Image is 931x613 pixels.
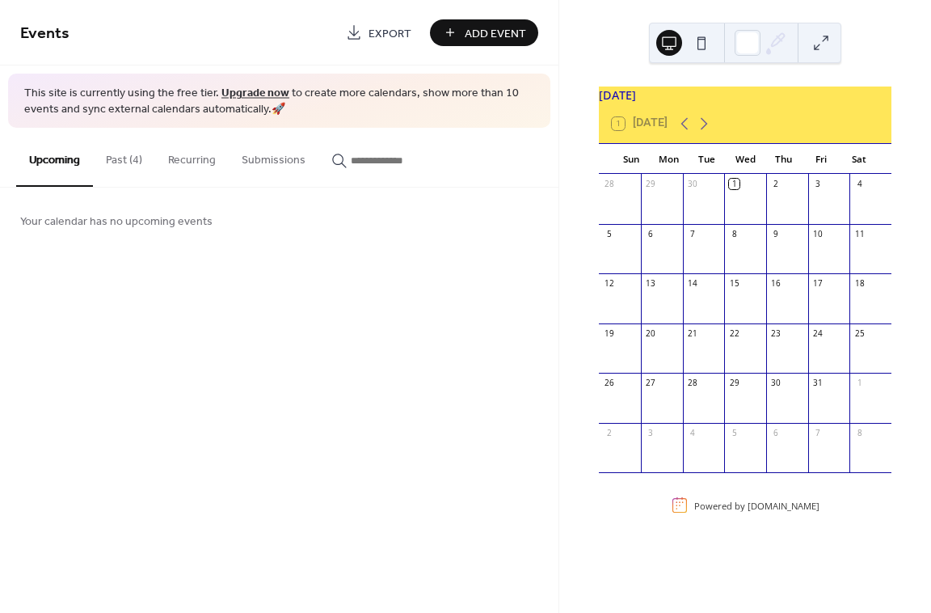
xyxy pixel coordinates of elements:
[20,18,70,49] span: Events
[687,427,698,438] div: 4
[812,427,824,438] div: 7
[93,128,155,185] button: Past (4)
[840,144,878,175] div: Sat
[812,278,824,290] div: 17
[687,328,698,339] div: 21
[645,328,656,339] div: 20
[369,25,411,42] span: Export
[770,378,781,389] div: 30
[854,278,866,290] div: 18
[770,328,781,339] div: 23
[24,86,534,117] span: This site is currently using the free tier. to create more calendars, show more than 10 events an...
[645,228,656,239] div: 6
[604,328,615,339] div: 19
[687,278,698,290] div: 14
[770,228,781,239] div: 9
[645,179,656,190] div: 29
[229,128,318,185] button: Submissions
[812,328,824,339] div: 24
[729,427,740,438] div: 5
[688,144,726,175] div: Tue
[599,87,891,104] div: [DATE]
[729,328,740,339] div: 22
[604,228,615,239] div: 5
[650,144,688,175] div: Mon
[812,179,824,190] div: 3
[765,144,803,175] div: Thu
[854,328,866,339] div: 25
[854,378,866,389] div: 1
[604,378,615,389] div: 26
[854,427,866,438] div: 8
[687,378,698,389] div: 28
[854,228,866,239] div: 11
[612,144,650,175] div: Sun
[16,128,93,187] button: Upcoming
[729,378,740,389] div: 29
[803,144,840,175] div: Fri
[465,25,526,42] span: Add Event
[604,278,615,290] div: 12
[645,378,656,389] div: 27
[854,179,866,190] div: 4
[729,278,740,290] div: 15
[729,228,740,239] div: 8
[812,228,824,239] div: 10
[687,228,698,239] div: 7
[604,427,615,438] div: 2
[729,179,740,190] div: 1
[604,179,615,190] div: 28
[645,427,656,438] div: 3
[221,82,289,104] a: Upgrade now
[770,427,781,438] div: 6
[770,179,781,190] div: 2
[748,499,819,511] a: [DOMAIN_NAME]
[645,278,656,290] div: 13
[155,128,229,185] button: Recurring
[770,278,781,290] div: 16
[20,213,213,230] span: Your calendar has no upcoming events
[727,144,765,175] div: Wed
[430,19,538,46] button: Add Event
[687,179,698,190] div: 30
[334,19,423,46] a: Export
[694,499,819,511] div: Powered by
[812,378,824,389] div: 31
